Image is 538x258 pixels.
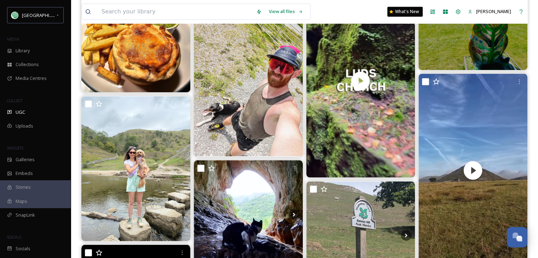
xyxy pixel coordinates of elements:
button: Open Chat [507,227,527,247]
span: Media Centres [16,75,47,82]
input: Search your library [98,4,253,19]
span: Galleries [16,156,35,163]
span: SOCIALS [7,234,21,240]
span: WIDGETS [7,145,23,151]
span: SnapLink [16,212,35,218]
span: Maps [16,198,27,205]
span: [PERSON_NAME] [476,8,511,14]
span: [GEOGRAPHIC_DATA] [22,12,67,18]
span: MEDIA [7,36,19,42]
a: View all files [265,5,307,18]
a: [PERSON_NAME] [464,5,515,18]
img: SLR 🏔️ ☀️ . 24’c. Hot local trails in the Peak District. Short shorts. Vest. Sunnies. 500ml water... [194,11,303,156]
span: Uploads [16,123,33,129]
span: Embeds [16,170,33,177]
span: Socials [16,245,30,252]
span: Stories [16,184,31,190]
span: UGC [16,109,25,116]
a: What's New [387,7,423,17]
img: 𝗠𝗔𝗠𝗔 𝗔𝗡𝗗 𝗠𝗘 𝗠𝗢𝗡𝗗𝗔𝗬 💕 A photo from one of our favourite walks in the Peak District - Dovedale ➡️ M... [81,96,190,241]
span: Library [16,47,30,54]
img: Facebook%20Icon.png [11,12,18,19]
span: COLLECT [7,98,22,103]
span: Collections [16,61,39,68]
